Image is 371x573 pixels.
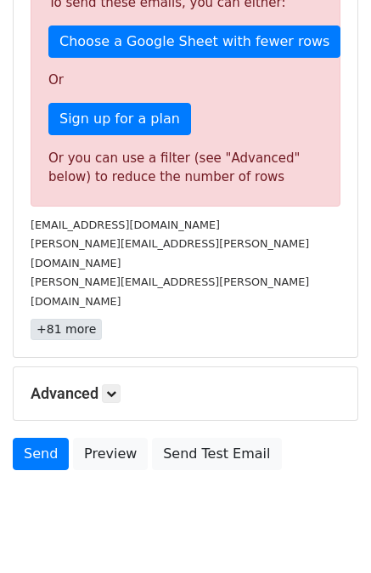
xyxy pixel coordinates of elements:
[31,237,309,269] small: [PERSON_NAME][EMAIL_ADDRESS][PERSON_NAME][DOMAIN_NAME]
[48,71,323,89] p: Or
[286,491,371,573] iframe: Chat Widget
[31,319,102,340] a: +81 more
[152,438,281,470] a: Send Test Email
[31,384,340,403] h5: Advanced
[48,103,191,135] a: Sign up for a plan
[48,149,323,187] div: Or you can use a filter (see "Advanced" below) to reduce the number of rows
[31,218,220,231] small: [EMAIL_ADDRESS][DOMAIN_NAME]
[13,438,69,470] a: Send
[48,26,340,58] a: Choose a Google Sheet with fewer rows
[73,438,148,470] a: Preview
[31,275,309,308] small: [PERSON_NAME][EMAIL_ADDRESS][PERSON_NAME][DOMAIN_NAME]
